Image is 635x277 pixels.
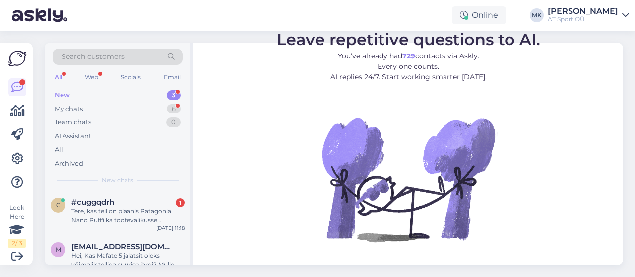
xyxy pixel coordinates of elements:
[102,176,133,185] span: New chats
[167,104,181,114] div: 6
[548,7,629,23] a: [PERSON_NAME]AT Sport OÜ
[71,242,175,251] span: martin390@gmail.com
[53,71,64,84] div: All
[8,239,26,248] div: 2 / 3
[402,52,415,60] b: 729
[71,198,114,207] span: #cuggqdrh
[319,90,498,269] img: No Chat active
[162,71,183,84] div: Email
[55,117,91,127] div: Team chats
[71,251,185,269] div: Hei, Kas Mafate 5 jalatsit oleks võimalik tellida suurise järgi? Mulle sobib 46 2/3 kuid hetkel o...
[167,90,181,100] div: 3
[176,198,185,207] div: 1
[119,71,143,84] div: Socials
[277,30,540,49] span: Leave repetitive questions to AI.
[277,51,540,82] p: You’ve already had contacts via Askly. Every one counts. AI replies 24/7. Start working smarter [...
[83,71,100,84] div: Web
[56,246,61,253] span: m
[548,15,618,23] div: AT Sport OÜ
[55,159,83,168] div: Archived
[62,52,125,62] span: Search customers
[55,90,70,100] div: New
[530,8,544,22] div: MK
[56,201,61,209] span: c
[452,6,506,24] div: Online
[55,131,91,141] div: AI Assistant
[8,51,27,66] img: Askly Logo
[548,7,618,15] div: [PERSON_NAME]
[8,203,26,248] div: Look Here
[156,224,185,232] div: [DATE] 11:18
[71,207,185,224] div: Tere, kas teil on plaanis Patagonia Nano Puff'i ka tootevalikusse [PERSON_NAME]?
[166,117,181,127] div: 0
[55,145,63,155] div: All
[55,104,83,114] div: My chats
